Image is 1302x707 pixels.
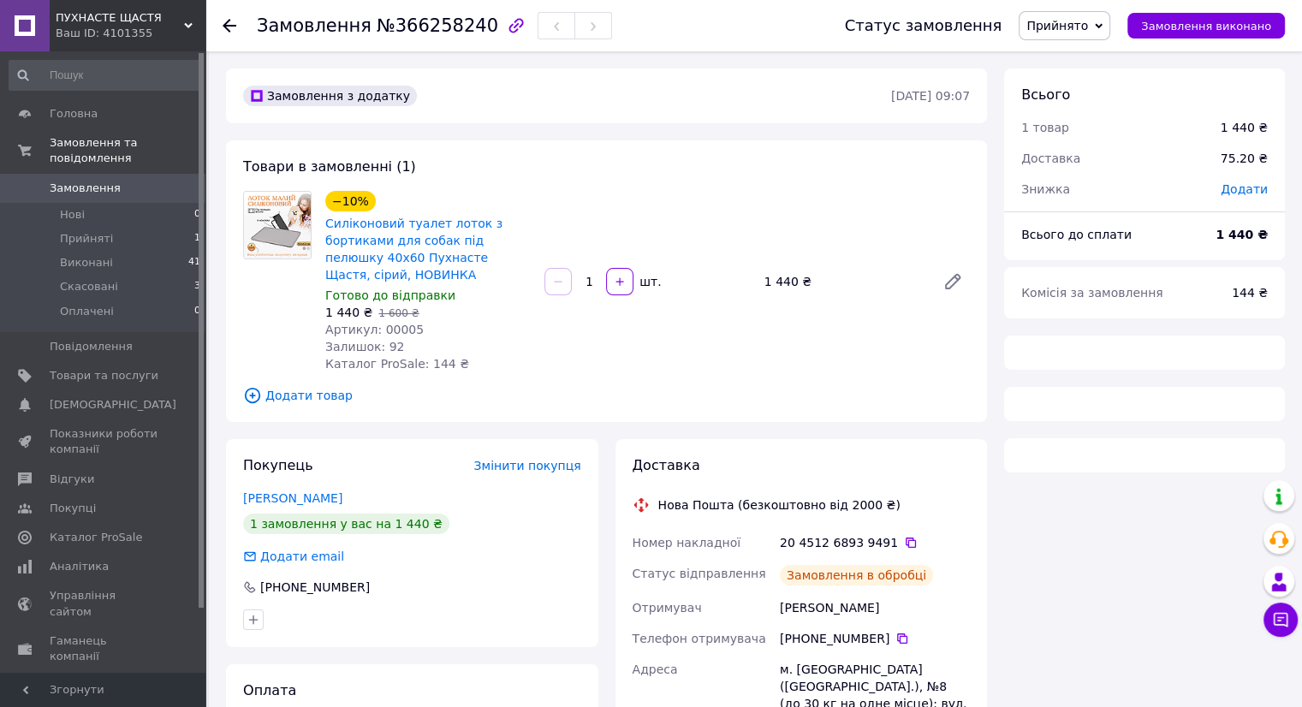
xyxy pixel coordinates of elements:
span: 3 [194,279,200,294]
button: Чат з покупцем [1263,603,1298,637]
span: Замовлення виконано [1141,20,1271,33]
div: [PHONE_NUMBER] [259,579,372,596]
div: шт. [635,273,663,290]
span: Нові [60,207,85,223]
span: Управління сайтом [50,588,158,619]
span: 1 440 ₴ [325,306,372,319]
span: ПУХНАСТЕ ЩАСТЯ [56,10,184,26]
span: 41 [188,255,200,270]
span: Каталог ProSale: 144 ₴ [325,357,469,371]
span: Оплата [243,682,296,698]
span: Товари в замовленні (1) [243,158,416,175]
span: Головна [50,106,98,122]
span: Змінити покупця [474,459,581,472]
div: Ваш ID: 4101355 [56,26,205,41]
span: Скасовані [60,279,118,294]
span: №366258240 [377,15,498,36]
span: Замовлення [257,15,372,36]
span: Виконані [60,255,113,270]
span: 1 600 ₴ [378,307,419,319]
div: [PHONE_NUMBER] [780,630,970,647]
img: Силіконовий туалет лоток з бортиками для собак під пелюшку 40х60 Пухнасте Щастя, сірий, НОВИНКА [244,192,311,258]
span: Покупець [243,457,313,473]
span: Всього до сплати [1021,228,1132,241]
span: Повідомлення [50,339,133,354]
span: Відгуки [50,472,94,487]
span: 144 ₴ [1232,286,1268,300]
span: Доставка [633,457,700,473]
div: 1 замовлення у вас на 1 440 ₴ [243,514,449,534]
span: Оплачені [60,304,114,319]
a: Редагувати [936,264,970,299]
span: Залишок: 92 [325,340,404,353]
div: −10% [325,191,376,211]
span: Покупці [50,501,96,516]
span: Доставка [1021,151,1080,165]
span: 1 товар [1021,121,1069,134]
span: Прийняті [60,231,113,247]
span: [DEMOGRAPHIC_DATA] [50,397,176,413]
span: Показники роботи компанії [50,426,158,457]
span: 0 [194,304,200,319]
span: Додати товар [243,386,970,405]
div: [PERSON_NAME] [776,592,973,623]
div: 20 4512 6893 9491 [780,534,970,551]
a: [PERSON_NAME] [243,491,342,505]
span: Замовлення та повідомлення [50,135,205,166]
div: Додати email [241,548,346,565]
span: 1 [194,231,200,247]
span: Статус відправлення [633,567,766,580]
span: Адреса [633,662,678,676]
span: Всього [1021,86,1070,103]
span: Телефон отримувача [633,632,766,645]
div: Нова Пошта (безкоштовно від 2000 ₴) [654,496,905,514]
span: Готово до відправки [325,288,455,302]
div: Статус замовлення [845,17,1002,34]
button: Замовлення виконано [1127,13,1285,39]
span: Аналітика [50,559,109,574]
input: Пошук [9,60,202,91]
span: 0 [194,207,200,223]
div: Додати email [259,548,346,565]
div: 1 440 ₴ [758,270,929,294]
span: Отримувач [633,601,702,615]
div: Замовлення в обробці [780,565,933,585]
b: 1 440 ₴ [1216,228,1268,241]
span: Артикул: 00005 [325,323,424,336]
span: Додати [1221,182,1268,196]
time: [DATE] 09:07 [891,89,970,103]
span: Каталог ProSale [50,530,142,545]
a: Силіконовий туалет лоток з бортиками для собак під пелюшку 40х60 Пухнасте Щастя, сірий, НОВИНКА [325,217,502,282]
div: Повернутися назад [223,17,236,34]
span: Товари та послуги [50,368,158,383]
div: 1 440 ₴ [1221,119,1268,136]
span: Гаманець компанії [50,633,158,664]
span: Замовлення [50,181,121,196]
div: 75.20 ₴ [1210,140,1278,177]
div: Замовлення з додатку [243,86,417,106]
span: Знижка [1021,182,1070,196]
span: Номер накладної [633,536,741,550]
span: Комісія за замовлення [1021,286,1163,300]
span: Прийнято [1026,19,1088,33]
